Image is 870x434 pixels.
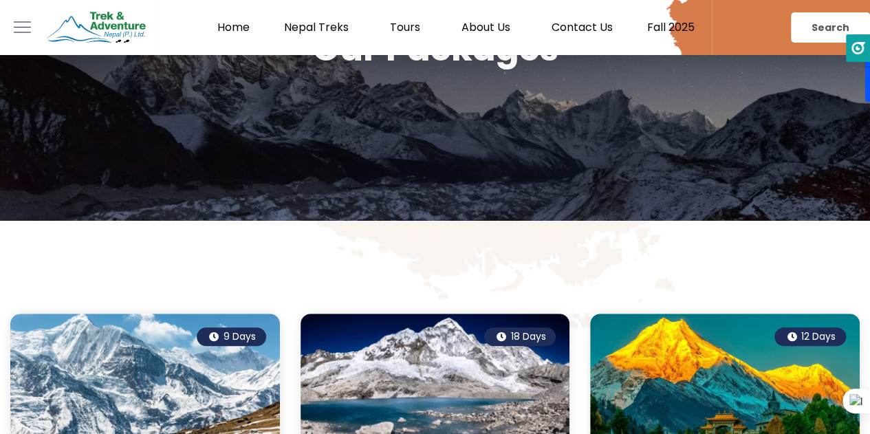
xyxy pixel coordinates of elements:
[158,21,712,34] nav: Menu
[510,329,545,343] span: 18 Days
[200,21,267,34] a: Home
[534,21,630,34] a: Contact Us
[373,21,444,34] a: Tours
[444,21,534,34] a: About Us
[791,12,870,43] a: Search
[630,21,712,34] a: Fall 2025
[267,21,373,34] a: Nepal Treks
[45,9,148,47] img: Trek & Adventure Nepal
[801,329,836,343] span: 12 Days
[812,23,849,32] span: Search
[224,329,256,343] span: 9 Days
